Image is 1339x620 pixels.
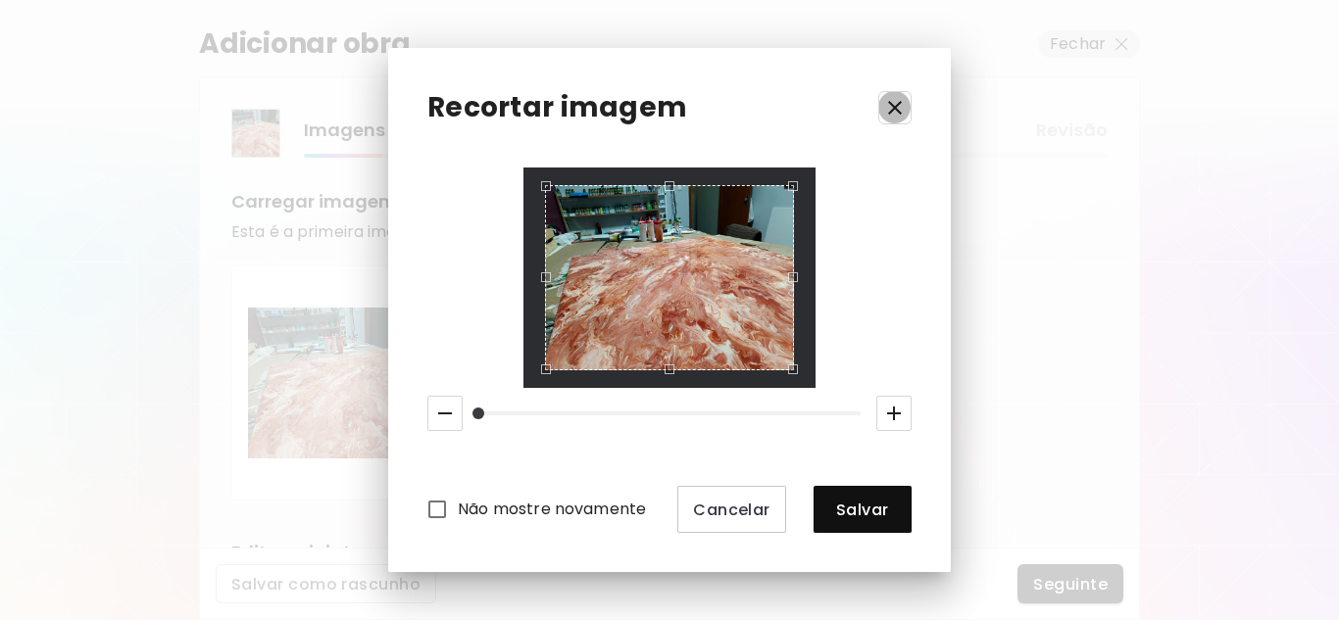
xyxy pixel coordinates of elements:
p: Recortar imagem [427,87,687,128]
button: Salvar [814,486,912,533]
span: Salvar [829,500,896,520]
span: Cancelar [693,500,770,520]
button: Cancelar [677,486,786,533]
span: Não mostre novamente [458,498,646,521]
div: Use the arrow keys to move the crop selection area [545,185,793,371]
